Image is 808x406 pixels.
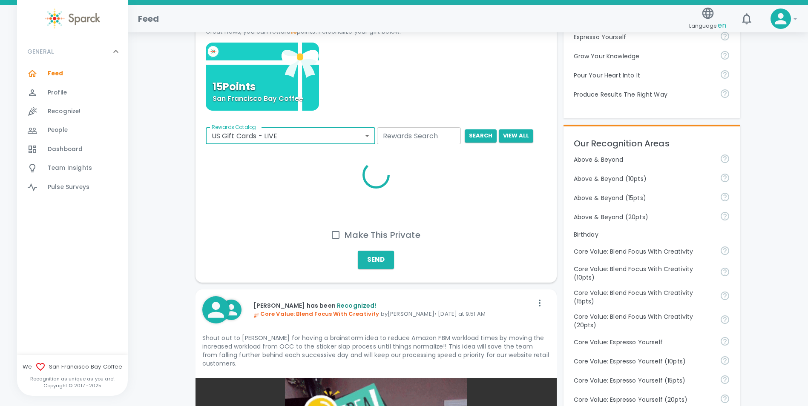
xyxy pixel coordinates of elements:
[499,129,533,143] button: View All
[48,183,89,192] span: Pulse Surveys
[358,251,394,269] button: Send
[574,312,713,329] p: Core Value: Blend Focus With Creativity (20pts)
[213,94,303,104] p: San Francisco Bay Coffee
[45,9,100,29] img: Sparck logo
[17,83,128,102] a: Profile
[27,47,54,56] p: GENERAL
[206,43,319,111] button: 15PointsSan Francisco Bay Coffee
[290,27,296,36] span: 15
[574,174,713,183] p: Above & Beyond (10pts)
[337,301,377,310] span: Recognized!
[17,39,128,64] div: GENERAL
[574,52,713,60] p: Grow Your Knowledge
[345,228,420,242] h6: Make This Private
[574,213,713,221] p: Above & Beyond (20pts)
[206,127,375,144] div: US Gift Cards - LIVE
[720,192,730,202] svg: For going above and beyond!
[138,12,159,26] h1: Feed
[48,126,68,134] span: People
[720,355,730,366] svg: Share your voice and your ideas
[720,69,730,80] svg: Come to work to make a difference in your own way
[574,155,713,164] p: Above & Beyond
[720,31,730,41] svg: Share your voice and your ideas
[377,127,461,144] input: Search from our Store
[17,64,128,200] div: GENERAL
[720,173,730,183] svg: For going above and beyond!
[574,247,713,256] p: Core Value: Blend Focus With Creativity
[253,310,533,318] p: by [PERSON_NAME] • [DATE] at 9:51 AM
[213,82,256,92] p: 15 Points
[574,194,713,202] p: Above & Beyond (15pts)
[574,90,713,99] p: Produce Results The Right Way
[574,395,713,404] p: Core Value: Espresso Yourself (20pts)
[17,140,128,159] a: Dashboard
[718,20,726,30] span: en
[574,230,730,239] p: Birthday
[17,102,128,121] a: Recognize!
[202,334,550,368] p: Shout out to [PERSON_NAME] for having a brainstorm idea to reduce Amazon FBM workload times by mo...
[720,50,730,60] svg: Follow your curiosity and learn together
[574,71,713,80] p: Pour Your Heart Into It
[720,246,730,256] svg: Achieve goals today and innovate for tomorrow
[720,375,730,385] svg: Share your voice and your ideas
[253,301,533,310] p: [PERSON_NAME] has been
[17,382,128,389] p: Copyright © 2017 - 2025
[17,9,128,29] a: Sparck logo
[574,33,713,41] p: Espresso Yourself
[574,289,713,306] p: Core Value: Blend Focus With Creativity (15pts)
[48,107,81,116] span: Recognize!
[574,376,713,385] p: Core Value: Espresso Yourself (15pts)
[720,315,730,325] svg: Achieve goals today and innovate for tomorrow
[574,338,713,346] p: Core Value: Espresso Yourself
[17,178,128,197] a: Pulse Surveys
[720,89,730,99] svg: Find success working together and doing the right thing
[48,145,83,154] span: Dashboard
[720,211,730,221] svg: For going above and beyond!
[574,137,730,150] p: Our Recognition Areas
[720,267,730,277] svg: Achieve goals today and innovate for tomorrow
[574,265,713,282] p: Core Value: Blend Focus With Creativity (10pts)
[686,4,730,34] button: Language:en
[253,310,380,318] span: Core Value: Blend Focus With Creativity
[720,336,730,346] svg: Share your voice and your ideas
[574,357,713,366] p: Core Value: Espresso Yourself (10pts)
[689,20,726,31] span: Language:
[212,123,256,131] label: Rewards Catalog
[17,375,128,382] p: Recognition as unique as you are!
[17,159,128,177] a: Team Insights
[48,69,63,78] span: Feed
[720,291,730,301] svg: Achieve goals today and innovate for tomorrow
[720,394,730,404] svg: Share your voice and your ideas
[17,121,128,140] a: People
[465,129,497,143] button: search
[17,362,128,372] span: We San Francisco Bay Coffee
[17,64,128,83] a: Feed
[48,89,67,97] span: Profile
[48,164,92,172] span: Team Insights
[720,154,730,164] svg: For going above and beyond!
